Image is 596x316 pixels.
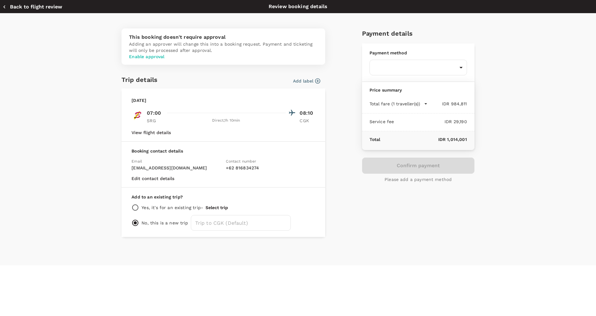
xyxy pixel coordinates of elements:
[206,205,228,210] button: Select trip
[370,50,467,56] p: Payment method
[370,136,380,143] p: Total
[142,220,188,226] p: No, this is a new trip
[132,130,171,135] button: View flight details
[132,165,221,171] p: [EMAIL_ADDRESS][DOMAIN_NAME]
[362,28,474,38] h6: Payment details
[300,118,315,124] p: CGK
[385,176,452,183] p: Please add a payment method
[2,4,62,10] button: Back to flight review
[132,194,315,200] p: Add to an existing trip?
[370,118,394,125] p: Service fee
[132,109,144,122] img: ID
[380,136,467,143] p: IDR 1,014,001
[132,148,315,154] p: Booking contact details
[147,118,162,124] p: SRG
[226,159,256,163] span: Contact number
[147,109,161,117] p: 07:00
[122,75,157,85] h6: Trip details
[191,215,291,231] input: Trip to CGK (Default)
[132,159,142,163] span: Email
[370,60,467,75] div: ​
[370,101,428,107] button: Total fare (1 traveller(s))
[132,176,174,181] button: Edit contact details
[129,33,318,41] p: This booking doesn't require approval
[129,41,318,53] p: Adding an approver will change this into a booking request. Payment and ticketing will only be pr...
[166,118,286,124] div: Direct , 1h 10min
[394,118,467,125] p: IDR 29,190
[129,53,318,60] p: Enable approval
[370,87,467,93] p: Price summary
[370,101,420,107] p: Total fare (1 traveller(s))
[226,165,315,171] p: + 62 816834274
[132,97,146,103] p: [DATE]
[300,109,315,117] p: 08:10
[428,101,467,107] p: IDR 984,811
[293,78,320,84] button: Add label
[269,3,327,10] p: Review booking details
[142,204,203,211] p: Yes, it's for an existing trip -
